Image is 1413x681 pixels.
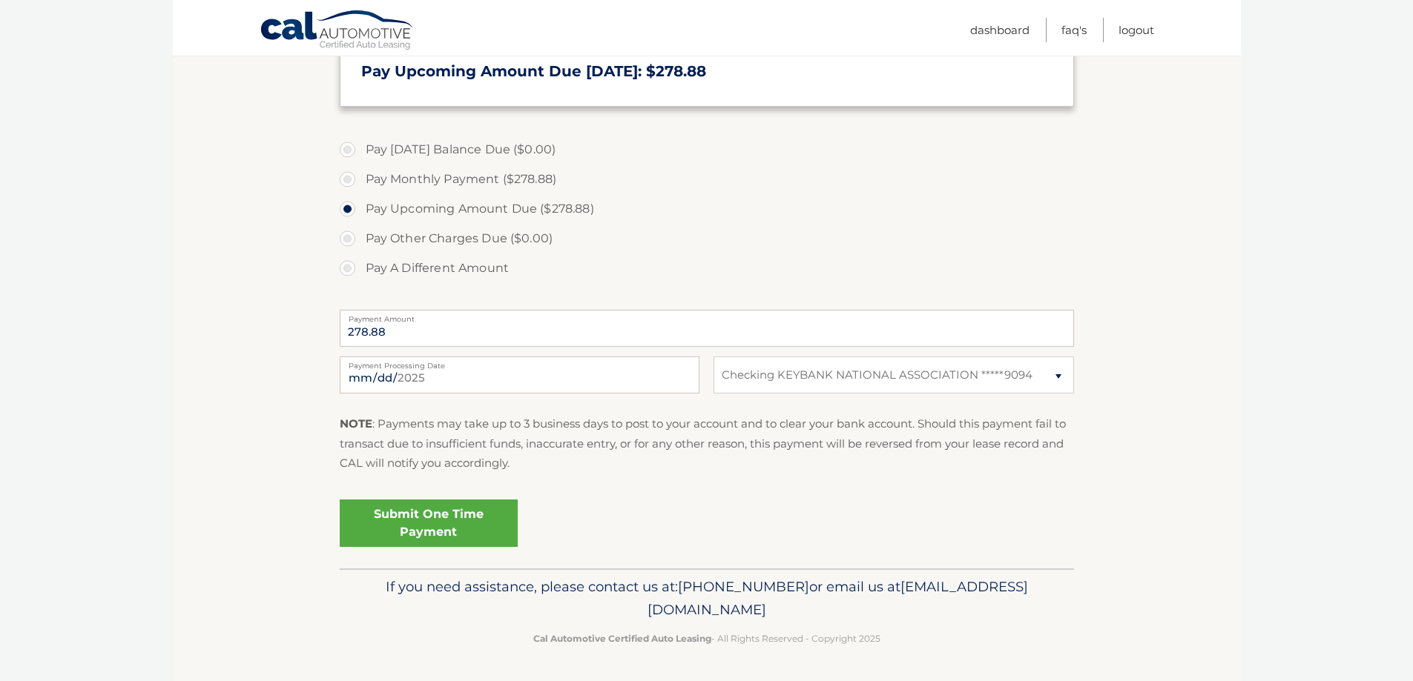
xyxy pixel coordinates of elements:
[1061,18,1087,42] a: FAQ's
[340,253,1074,283] label: Pay A Different Amount
[260,10,415,53] a: Cal Automotive
[340,194,1074,224] label: Pay Upcoming Amount Due ($278.88)
[340,165,1074,194] label: Pay Monthly Payment ($278.88)
[340,310,1074,347] input: Payment Amount
[340,416,372,431] strong: NOTE
[340,356,699,393] input: Payment Date
[1119,18,1154,42] a: Logout
[340,414,1074,473] p: : Payments may take up to 3 business days to post to your account and to clear your bank account....
[678,578,809,595] span: [PHONE_NUMBER]
[340,224,1074,253] label: Pay Other Charges Due ($0.00)
[533,633,711,644] strong: Cal Automotive Certified Auto Leasing
[349,631,1064,646] p: - All Rights Reserved - Copyright 2025
[340,310,1074,322] label: Payment Amount
[970,18,1030,42] a: Dashboard
[349,575,1064,622] p: If you need assistance, please contact us at: or email us at
[361,62,1053,81] h3: Pay Upcoming Amount Due [DATE]: $278.88
[340,356,699,368] label: Payment Processing Date
[340,135,1074,165] label: Pay [DATE] Balance Due ($0.00)
[340,499,518,547] a: Submit One Time Payment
